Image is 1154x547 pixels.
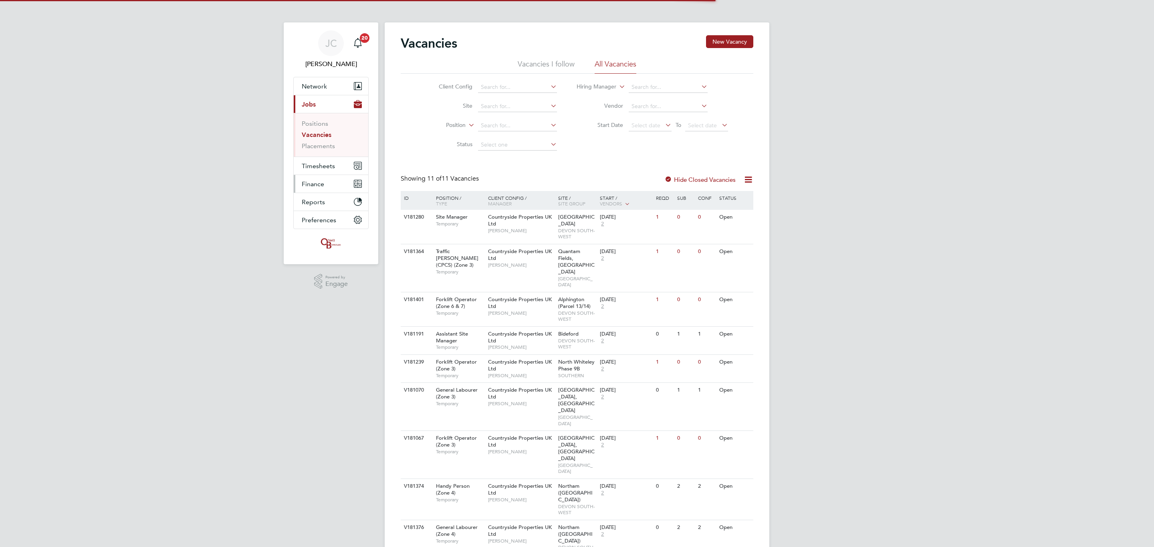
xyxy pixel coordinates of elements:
[675,431,696,446] div: 0
[675,327,696,342] div: 1
[558,503,596,516] span: DEVON SOUTH-WEST
[294,175,368,193] button: Finance
[600,483,652,490] div: [DATE]
[600,366,605,372] span: 2
[294,211,368,229] button: Preferences
[302,101,316,108] span: Jobs
[294,193,368,211] button: Reports
[717,191,752,205] div: Status
[706,35,753,48] button: New Vacancy
[488,262,554,268] span: [PERSON_NAME]
[488,358,552,372] span: Countryside Properties UK Ltd
[654,210,675,225] div: 1
[600,303,605,310] span: 2
[302,198,325,206] span: Reports
[402,210,430,225] div: V181280
[302,180,324,188] span: Finance
[696,210,717,225] div: 0
[577,102,623,109] label: Vendor
[402,431,430,446] div: V181067
[488,344,554,350] span: [PERSON_NAME]
[654,355,675,370] div: 1
[654,431,675,446] div: 1
[696,431,717,446] div: 0
[488,200,512,207] span: Manager
[436,330,468,344] span: Assistant Site Manager
[717,355,752,370] div: Open
[436,344,484,350] span: Temporary
[600,490,605,497] span: 2
[595,59,636,74] li: All Vacancies
[577,121,623,129] label: Start Date
[558,213,595,227] span: [GEOGRAPHIC_DATA]
[430,191,486,210] div: Position /
[488,483,552,496] span: Countryside Properties UK Ltd
[654,479,675,494] div: 0
[717,431,752,446] div: Open
[556,191,598,210] div: Site /
[436,372,484,379] span: Temporary
[436,497,484,503] span: Temporary
[675,210,696,225] div: 0
[717,244,752,259] div: Open
[600,214,652,221] div: [DATE]
[717,292,752,307] div: Open
[600,248,652,255] div: [DATE]
[600,338,605,344] span: 2
[314,274,348,289] a: Powered byEngage
[600,359,652,366] div: [DATE]
[675,292,696,307] div: 0
[518,59,575,74] li: Vacancies I follow
[426,141,472,148] label: Status
[600,331,652,338] div: [DATE]
[302,162,335,170] span: Timesheets
[302,216,336,224] span: Preferences
[488,497,554,503] span: [PERSON_NAME]
[558,434,595,462] span: [GEOGRAPHIC_DATA], [GEOGRAPHIC_DATA]
[600,442,605,448] span: 2
[436,538,484,544] span: Temporary
[401,175,480,183] div: Showing
[629,101,708,112] input: Search for...
[558,338,596,350] span: DEVON SOUTH-WEST
[436,434,477,448] span: Forklift Operator (Zone 3)
[436,386,478,400] span: General Labourer (Zone 3)
[436,524,478,537] span: General Labourer (Zone 4)
[436,269,484,275] span: Temporary
[696,244,717,259] div: 0
[654,191,675,205] div: Reqd
[696,355,717,370] div: 0
[478,101,557,112] input: Search for...
[675,355,696,370] div: 0
[488,296,552,310] span: Countryside Properties UK Ltd
[284,22,378,264] nav: Main navigation
[402,292,430,307] div: V181401
[558,372,596,379] span: SOUTHERN
[293,59,369,69] span: James Crawley
[675,191,696,205] div: Sub
[294,113,368,157] div: Jobs
[675,244,696,259] div: 0
[427,175,479,183] span: 11 Vacancies
[600,394,605,400] span: 2
[600,296,652,303] div: [DATE]
[293,237,369,250] a: Go to home page
[488,400,554,407] span: [PERSON_NAME]
[402,479,430,494] div: V181374
[717,520,752,535] div: Open
[570,83,616,91] label: Hiring Manager
[436,358,477,372] span: Forklift Operator (Zone 3)
[350,30,366,56] a: 20
[600,531,605,538] span: 2
[436,248,478,268] span: Traffic [PERSON_NAME] (CPCS) (Zone 3)
[436,310,484,316] span: Temporary
[360,33,369,43] span: 20
[696,479,717,494] div: 2
[654,520,675,535] div: 0
[325,274,348,281] span: Powered by
[717,210,752,225] div: Open
[436,483,470,496] span: Handy Person (Zone 4)
[488,448,554,455] span: [PERSON_NAME]
[558,358,595,372] span: North Whiteley Phase 9B
[673,120,684,130] span: To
